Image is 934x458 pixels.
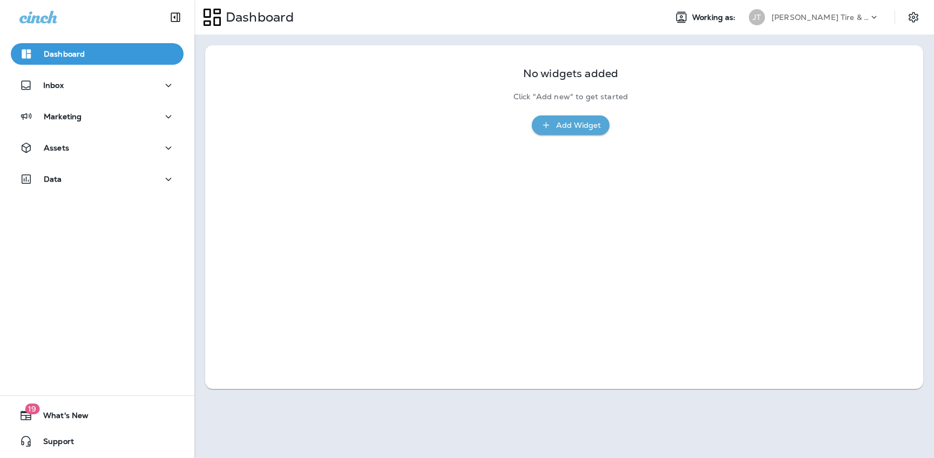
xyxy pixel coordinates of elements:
[556,119,601,132] div: Add Widget
[523,69,618,78] p: No widgets added
[11,430,184,452] button: Support
[160,6,191,28] button: Collapse Sidebar
[44,175,62,183] p: Data
[11,137,184,159] button: Assets
[221,9,294,25] p: Dashboard
[43,81,64,90] p: Inbox
[11,43,184,65] button: Dashboard
[25,404,39,414] span: 19
[771,13,869,22] p: [PERSON_NAME] Tire & Auto
[11,74,184,96] button: Inbox
[513,92,628,101] p: Click "Add new" to get started
[11,168,184,190] button: Data
[44,112,82,121] p: Marketing
[11,405,184,426] button: 19What's New
[32,437,74,450] span: Support
[692,13,738,22] span: Working as:
[44,143,69,152] p: Assets
[32,411,89,424] span: What's New
[749,9,765,25] div: JT
[532,115,610,135] button: Add Widget
[904,8,923,27] button: Settings
[11,106,184,127] button: Marketing
[44,50,85,58] p: Dashboard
